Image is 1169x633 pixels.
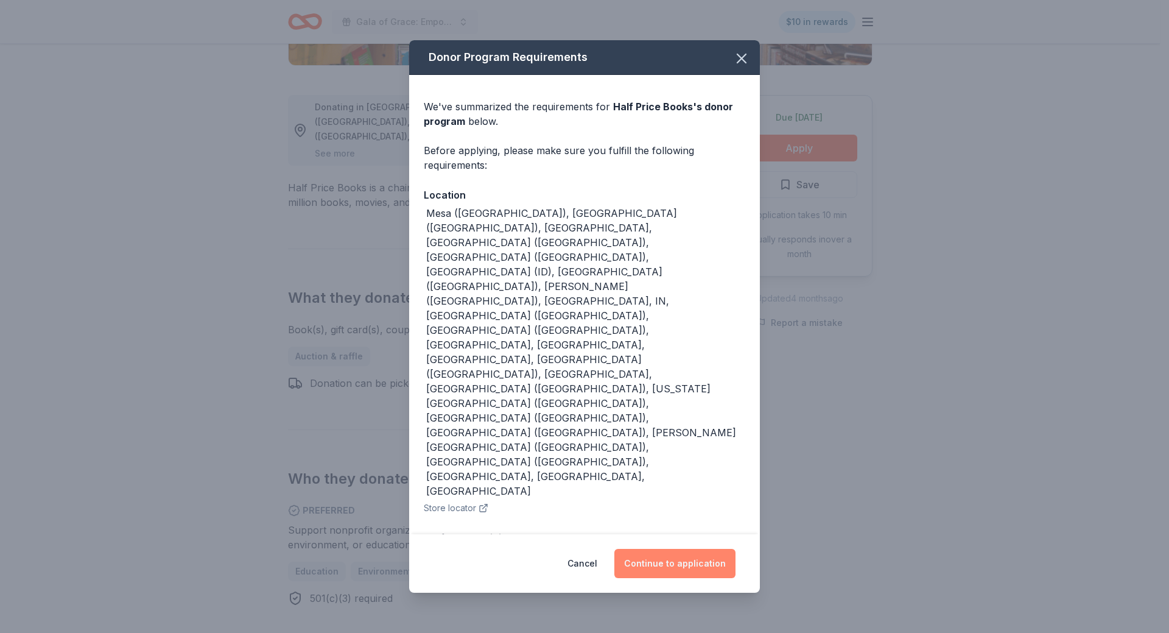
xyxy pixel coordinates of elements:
div: Location [424,187,745,203]
button: Store locator [424,501,488,515]
div: Donor Program Requirements [409,40,760,75]
button: Continue to application [614,549,735,578]
div: We've summarized the requirements for below. [424,99,745,129]
div: Preferred recipient [424,530,745,546]
div: Mesa ([GEOGRAPHIC_DATA]), [GEOGRAPHIC_DATA] ([GEOGRAPHIC_DATA]), [GEOGRAPHIC_DATA], [GEOGRAPHIC_D... [426,206,745,498]
div: Before applying, please make sure you fulfill the following requirements: [424,143,745,172]
button: Cancel [567,549,597,578]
